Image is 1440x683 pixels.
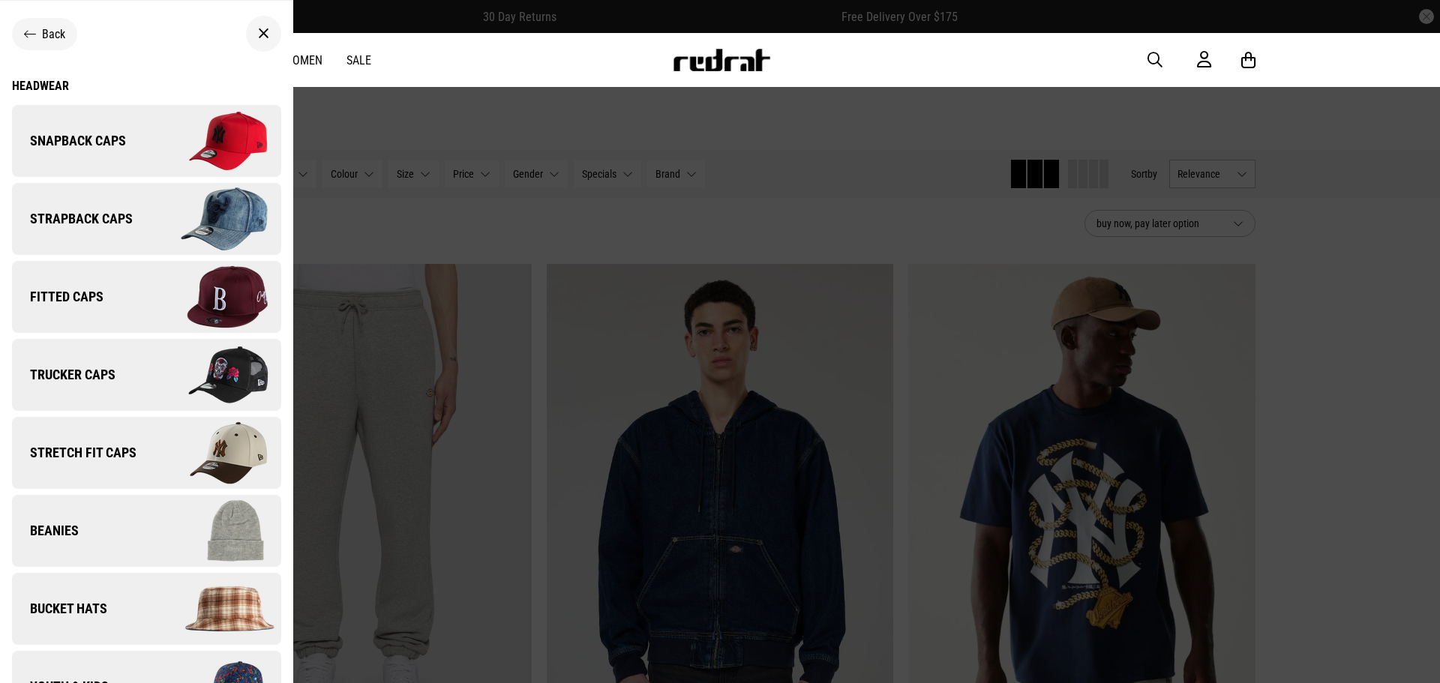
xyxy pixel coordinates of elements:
span: Trucker Caps [12,366,115,384]
a: Beanies Company [12,495,281,567]
a: Fitted Caps Company [12,261,281,333]
a: Snapback Caps Company [12,105,281,177]
span: Bucket Hats [12,600,107,618]
img: Company [146,493,280,568]
img: Company [146,103,280,178]
a: Stretch Fit Caps Company [12,417,281,489]
button: Open LiveChat chat widget [12,6,57,51]
img: Company [146,181,280,256]
a: Headwear [12,79,281,93]
span: Stretch Fit Caps [12,444,136,462]
span: Fitted Caps [12,288,103,306]
a: Bucket Hats Company [12,573,281,645]
span: Strapback Caps [12,210,133,228]
a: Trucker Caps Company [12,339,281,411]
img: Company [146,259,280,334]
a: Strapback Caps Company [12,183,281,255]
span: Beanies [12,522,79,540]
img: Redrat logo [672,49,771,71]
img: Company [146,571,280,646]
span: Snapback Caps [12,132,126,150]
a: Sale [346,53,371,67]
span: Back [42,27,65,41]
img: Company [146,337,280,412]
img: Company [146,415,280,490]
a: Women [283,53,322,67]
